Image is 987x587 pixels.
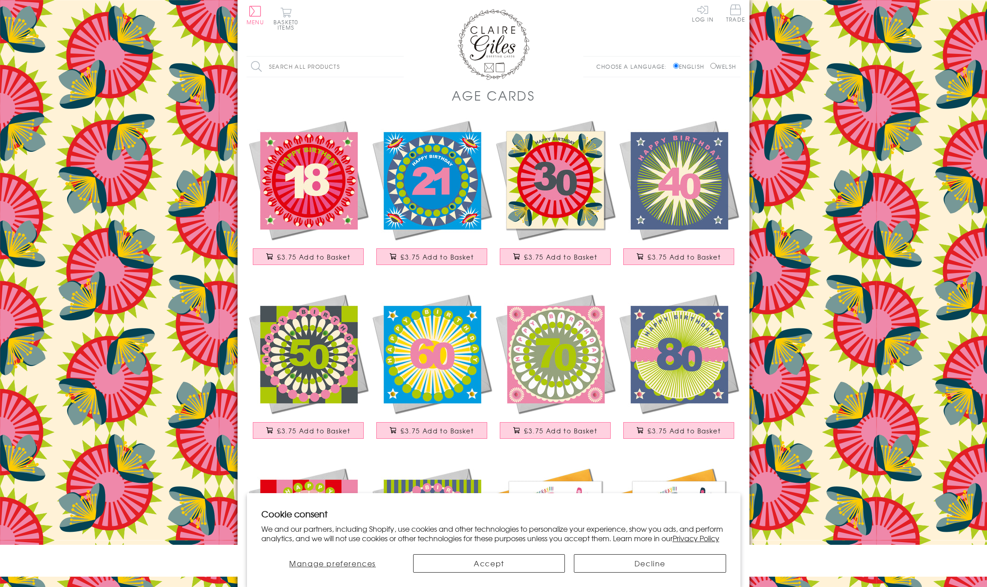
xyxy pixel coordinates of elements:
[261,524,726,543] p: We and our partners, including Shopify, use cookies and other technologies to personalize your ex...
[413,554,565,573] button: Accept
[452,86,535,105] h1: Age Cards
[376,248,488,265] button: £3.75 Add to Basket
[261,554,404,573] button: Manage preferences
[726,4,745,24] a: Trade
[247,118,370,242] img: Birthday Card, Age 18 - Pink Circle, Happy 18th Birthday, Embellished with pompoms
[500,248,611,265] button: £3.75 Add to Basket
[247,57,404,77] input: Search all products
[524,252,597,261] span: £3.75 Add to Basket
[493,292,617,448] a: Birthday Card, Age 70 - Flower Power, Happy 70th Birthday, Embellished with pompoms £3.75 Add to ...
[247,18,264,26] span: Menu
[370,292,493,415] img: Birthday Card, Age 60 - Sunshine, Happy 60th Birthday, Embellished with pompoms
[710,62,736,71] label: Welsh
[261,508,726,520] h2: Cookie consent
[253,422,364,439] button: £3.75 Add to Basket
[247,118,370,274] a: Birthday Card, Age 18 - Pink Circle, Happy 18th Birthday, Embellished with pompoms £3.75 Add to B...
[247,292,370,448] a: Birthday Card, Age 50 - Chequers, Happy 50th Birthday, Embellished with pompoms £3.75 Add to Basket
[247,6,264,25] button: Menu
[370,292,493,448] a: Birthday Card, Age 60 - Sunshine, Happy 60th Birthday, Embellished with pompoms £3.75 Add to Basket
[278,18,298,31] span: 0 items
[493,118,617,274] a: Birthday Card, Age 30 - Flowers, Happy 30th Birthday, Embellished with pompoms £3.75 Add to Basket
[401,252,474,261] span: £3.75 Add to Basket
[500,422,611,439] button: £3.75 Add to Basket
[710,63,716,69] input: Welsh
[289,558,376,569] span: Manage preferences
[370,118,493,274] a: Birthday Card, Age 21 - Blue Circle, Happy 21st Birthday, Embellished with pompoms £3.75 Add to B...
[673,63,679,69] input: English
[458,9,529,80] img: Claire Giles Greetings Cards
[623,422,735,439] button: £3.75 Add to Basket
[673,533,719,543] a: Privacy Policy
[574,554,726,573] button: Decline
[493,118,617,242] img: Birthday Card, Age 30 - Flowers, Happy 30th Birthday, Embellished with pompoms
[617,292,740,448] a: Birthday Card, Age 80 - Wheel, Happy 80th Birthday, Embellished with pompoms £3.75 Add to Basket
[617,292,740,415] img: Birthday Card, Age 80 - Wheel, Happy 80th Birthday, Embellished with pompoms
[370,118,493,242] img: Birthday Card, Age 21 - Blue Circle, Happy 21st Birthday, Embellished with pompoms
[648,426,721,435] span: £3.75 Add to Basket
[617,118,740,242] img: Birthday Card, Age 40 - Starburst, Happy 40th Birthday, Embellished with pompoms
[617,118,740,274] a: Birthday Card, Age 40 - Starburst, Happy 40th Birthday, Embellished with pompoms £3.75 Add to Basket
[493,292,617,415] img: Birthday Card, Age 70 - Flower Power, Happy 70th Birthday, Embellished with pompoms
[395,57,404,77] input: Search
[273,7,298,30] button: Basket0 items
[692,4,714,22] a: Log In
[673,62,709,71] label: English
[277,426,350,435] span: £3.75 Add to Basket
[648,252,721,261] span: £3.75 Add to Basket
[596,62,671,71] p: Choose a language:
[726,4,745,22] span: Trade
[376,422,488,439] button: £3.75 Add to Basket
[253,248,364,265] button: £3.75 Add to Basket
[623,248,735,265] button: £3.75 Add to Basket
[247,292,370,415] img: Birthday Card, Age 50 - Chequers, Happy 50th Birthday, Embellished with pompoms
[277,252,350,261] span: £3.75 Add to Basket
[401,426,474,435] span: £3.75 Add to Basket
[524,426,597,435] span: £3.75 Add to Basket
